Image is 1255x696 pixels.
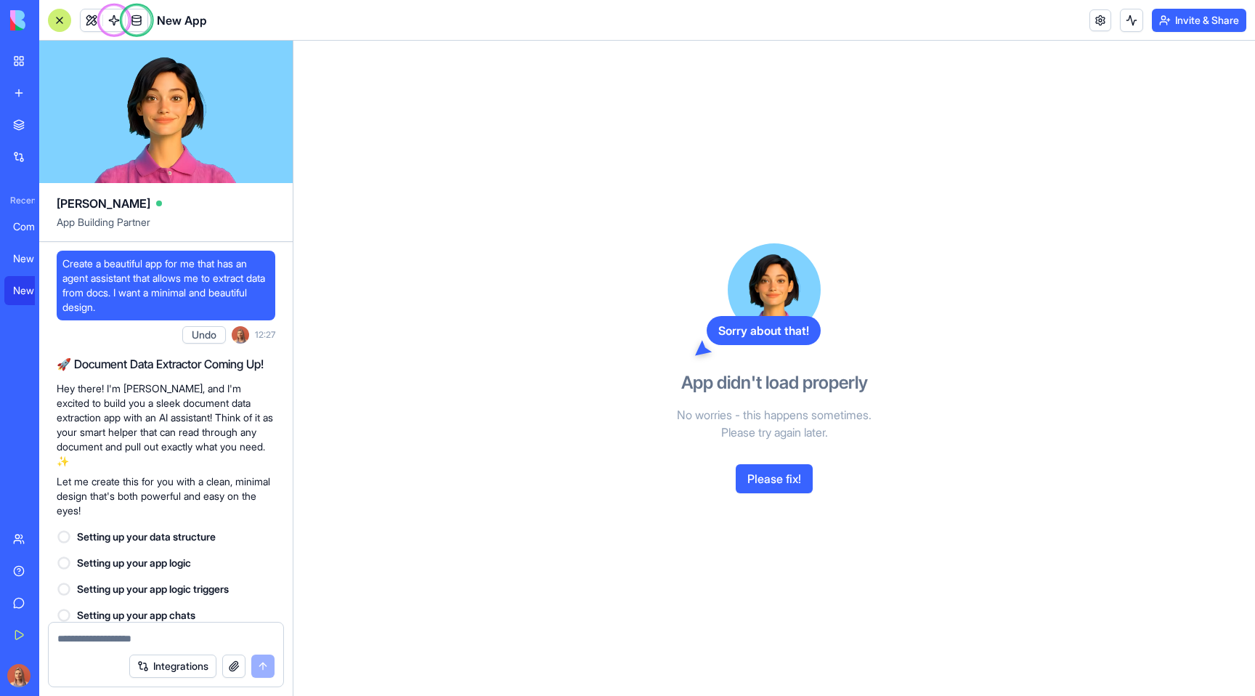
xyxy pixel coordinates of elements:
p: Hey there! I'm [PERSON_NAME], and I'm excited to build you a sleek document data extraction app w... [57,381,275,469]
a: Combat Coach [4,212,62,241]
div: New App [13,283,54,298]
span: New App [157,12,207,29]
a: New App [4,244,62,273]
span: Create a beautiful app for me that has an agent assistant that allows me to extract data from doc... [62,256,269,315]
span: Setting up your app chats [77,608,195,623]
img: logo [10,10,100,31]
p: No worries - this happens sometimes. Please try again later. [607,406,941,441]
button: Integrations [129,655,216,678]
span: Setting up your data structure [77,530,216,544]
button: Undo [182,326,226,344]
span: Setting up your app logic triggers [77,582,229,596]
h3: App didn't load properly [681,371,868,394]
p: Let me create this for you with a clean, minimal design that's both powerful and easy on the eyes! [57,474,275,518]
button: Invite & Share [1152,9,1246,32]
img: Marina_gj5dtt.jpg [232,326,249,344]
h2: 🚀 Document Data Extractor Coming Up! [57,355,275,373]
div: Combat Coach [13,219,54,234]
span: App Building Partner [57,215,275,241]
a: New App [4,276,62,305]
span: Setting up your app logic [77,556,191,570]
img: Marina_gj5dtt.jpg [7,664,31,687]
span: Recent [4,195,35,206]
div: New App [13,251,54,266]
span: [PERSON_NAME] [57,195,150,212]
button: Please fix! [736,464,813,493]
span: 12:27 [255,329,275,341]
div: Sorry about that! [707,316,821,345]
